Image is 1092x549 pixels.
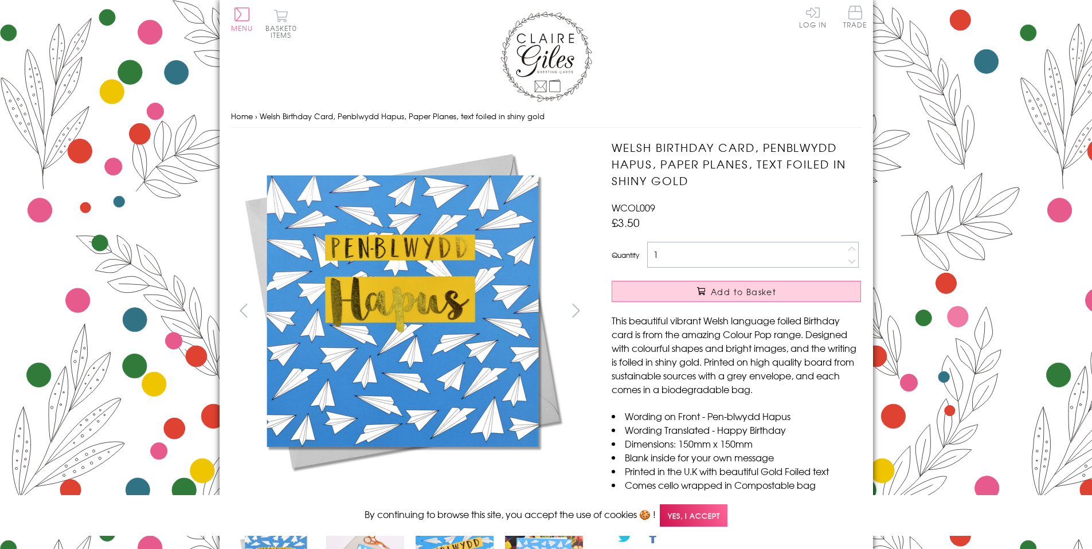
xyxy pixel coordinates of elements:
p: This beautiful vibrant Welsh language foiled Birthday card is from the amazing Colour Pop range. ... [612,313,861,396]
span: Menu [231,23,253,33]
nav: breadcrumbs [231,105,862,128]
span: £3.50 [612,214,640,230]
li: Dimensions: 150mm x 150mm [612,437,861,450]
span: Yes, I accept [660,504,727,527]
button: Add to Basket [612,281,861,302]
button: Basket0 items [265,9,297,38]
li: Wording Translated - Happy Birthday [612,423,861,437]
a: Log In [799,6,827,28]
li: Wording on Front - Pen-blwydd Hapus [612,409,861,423]
li: Comes with a grey envelope [612,492,861,505]
span: 0 items [271,23,297,40]
h1: Welsh Birthday Card, Penblwydd Hapus, Paper Planes, text foiled in shiny gold [612,139,861,189]
span: WCOL009 [612,201,655,214]
button: Menu [231,7,253,32]
li: Blank inside for your own message [612,450,861,464]
a: Home [231,111,253,121]
li: Comes cello wrapped in Compostable bag [612,478,861,492]
label: Quantity [612,250,639,260]
img: Welsh Birthday Card, Penblwydd Hapus, Paper Planes, text foiled in shiny gold [230,139,574,483]
li: Printed in the U.K with beautiful Gold Foiled text [612,464,861,478]
button: prev [231,297,257,323]
a: Trade [843,6,867,30]
span: Trade [843,6,867,28]
img: Claire Giles Greetings Cards [500,11,592,102]
img: Welsh Birthday Card, Penblwydd Hapus, Paper Planes, text foiled in shiny gold [589,139,933,483]
button: next [563,297,589,323]
span: Add to Basket [711,286,776,297]
span: › [255,111,257,121]
span: Welsh Birthday Card, Penblwydd Hapus, Paper Planes, text foiled in shiny gold [260,111,545,121]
